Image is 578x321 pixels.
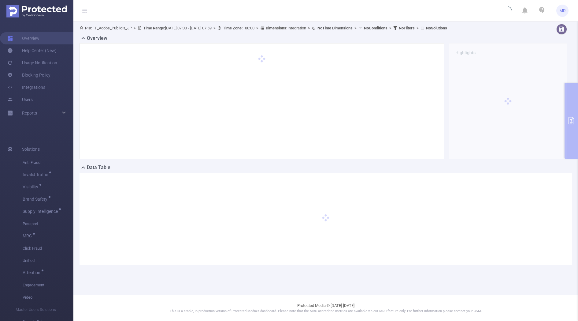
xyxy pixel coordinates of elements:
a: Help Center (New) [7,44,57,57]
span: Unified [23,255,73,267]
p: This is a stable, in production version of Protected Media's dashboard. Please note that the MRC ... [89,309,563,314]
span: > [212,26,217,30]
b: PID: [85,26,92,30]
b: Dimensions : [266,26,287,30]
b: No Time Dimensions [317,26,353,30]
h2: Data Table [87,164,110,171]
span: > [132,26,138,30]
a: Overview [7,32,39,44]
b: Time Zone: [223,26,243,30]
span: Video [23,291,73,304]
b: No Conditions [364,26,387,30]
span: > [306,26,312,30]
span: Invalid Traffic [23,172,50,177]
span: Reports [22,111,37,115]
span: Integration [266,26,306,30]
span: Brand Safety [23,197,50,201]
span: Supply Intelligence [23,209,60,213]
span: > [353,26,358,30]
span: Passport [23,218,73,230]
span: Visibility [23,185,40,189]
h2: Overview [87,35,107,42]
span: Anti-Fraud [23,157,73,169]
span: > [387,26,393,30]
img: Protected Media [6,5,67,17]
span: MRC [23,234,34,238]
span: Engagement [23,279,73,291]
span: Click Fraud [23,242,73,255]
span: Attention [23,270,43,275]
span: FT_Adobe_Publicis_JP [DATE] 07:00 - [DATE] 07:59 +00:00 [80,26,447,30]
a: Reports [22,107,37,119]
footer: Protected Media © [DATE]-[DATE] [73,295,578,321]
a: Integrations [7,81,45,93]
i: icon: user [80,26,85,30]
a: Users [7,93,33,106]
i: icon: loading [504,6,512,15]
b: No Solutions [426,26,447,30]
b: No Filters [399,26,415,30]
a: Blocking Policy [7,69,50,81]
span: > [415,26,421,30]
b: Time Range: [143,26,165,30]
a: Usage Notification [7,57,57,69]
span: Solutions [22,143,40,155]
span: > [254,26,260,30]
span: MR [559,5,566,17]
